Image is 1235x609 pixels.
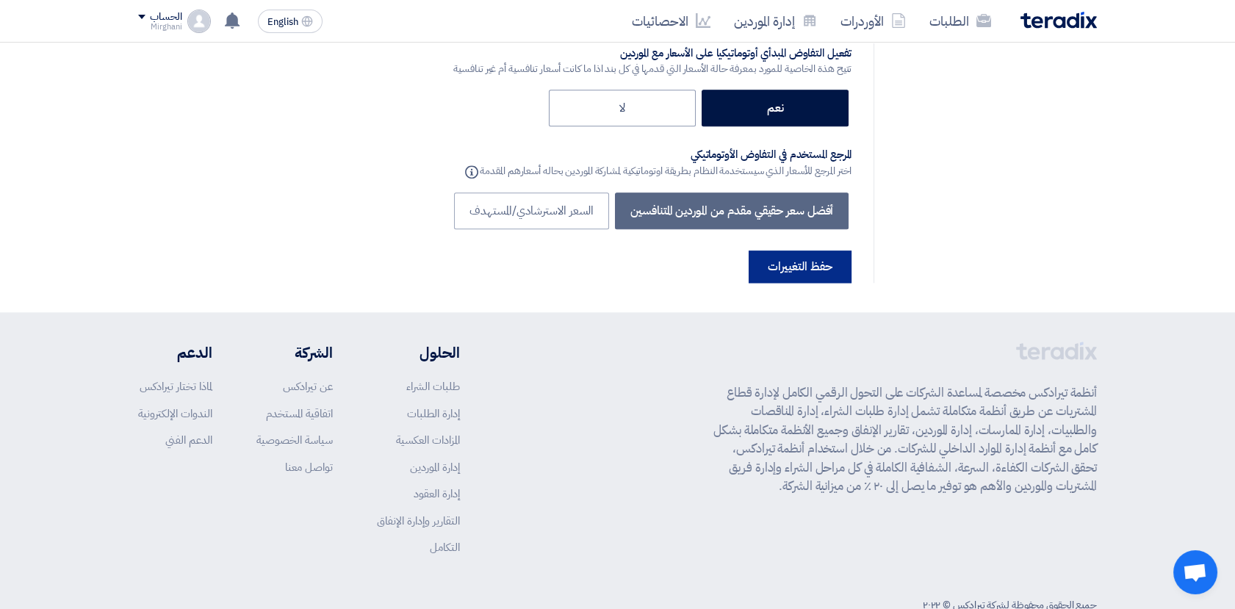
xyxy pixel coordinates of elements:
[453,61,851,76] div: تتيح هذة الخاصية للمورد بمعرفة حالة الأسعار التي قدمها في كل بند اذا ما كانت أسعار تنافسية أم غير...
[702,90,849,126] label: نعم
[722,4,829,38] a: إدارة الموردين
[140,378,212,394] a: لماذا تختار تيرادكس
[462,162,851,179] div: اختر المرجع للأسعار الذي سيستخدمة النظام بطريقة اوتوماتيكية لمشاركة الموردين بحاله أسعارهم المقدمة
[430,539,460,555] a: التكامل
[453,46,851,61] div: تفعيل التفاوض المبدأي أوتوماتيكيا على الأسعار مع الموردين
[620,4,722,38] a: الاحصائيات
[1020,12,1097,29] img: Teradix logo
[150,11,181,24] div: الحساب
[749,251,851,283] button: حفظ التغييرات
[266,406,333,422] a: اتفاقية المستخدم
[138,342,212,364] li: الدعم
[414,486,460,502] a: إدارة العقود
[138,406,212,422] a: الندوات الإلكترونية
[918,4,1003,38] a: الطلبات
[267,17,298,27] span: English
[377,513,460,529] a: التقارير وإدارة الإنفاق
[713,383,1097,496] p: أنظمة تيرادكس مخصصة لمساعدة الشركات على التحول الرقمي الكامل لإدارة قطاع المشتريات عن طريق أنظمة ...
[165,432,212,448] a: الدعم الفني
[1173,550,1217,594] div: Open chat
[406,378,460,394] a: طلبات الشراء
[256,342,333,364] li: الشركة
[407,406,460,422] a: إدارة الطلبات
[549,90,696,126] label: لا
[138,23,181,31] div: Mirghani
[187,10,211,33] img: profile_test.png
[829,4,918,38] a: الأوردرات
[410,459,460,475] a: إدارة الموردين
[615,192,849,229] label: أفضل سعر حقيقي مقدم من الموردين المتنافسين
[454,192,609,229] label: السعر الاسترشادي/المستهدف
[256,432,333,448] a: سياسة الخصوصية
[462,148,851,162] div: المرجع المستخدم في التفاوض الأوتوماتيكي
[285,459,333,475] a: تواصل معنا
[377,342,460,364] li: الحلول
[258,10,323,33] button: English
[283,378,333,394] a: عن تيرادكس
[396,432,460,448] a: المزادات العكسية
